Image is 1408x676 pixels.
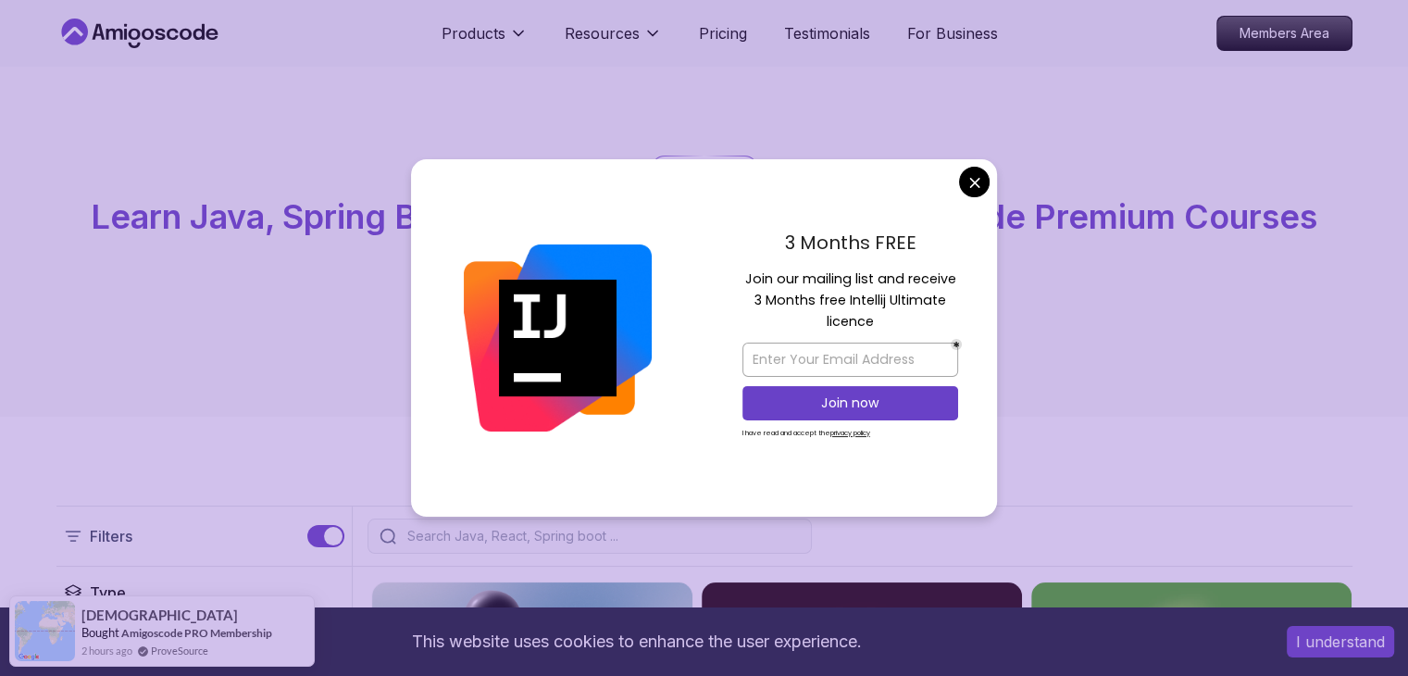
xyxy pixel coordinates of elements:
[81,607,238,623] span: [DEMOGRAPHIC_DATA]
[442,22,505,44] p: Products
[151,643,208,658] a: ProveSource
[90,582,126,604] h2: Type
[565,22,662,59] button: Resources
[784,22,870,44] a: Testimonials
[1287,626,1394,657] button: Accept cookies
[81,625,119,640] span: Bought
[91,196,1317,237] span: Learn Java, Spring Boot, DevOps & More with Amigoscode Premium Courses
[907,22,998,44] a: For Business
[1217,17,1352,50] p: Members Area
[1216,16,1352,51] a: Members Area
[81,643,132,658] span: 2 hours ago
[15,601,75,661] img: provesource social proof notification image
[442,22,528,59] button: Products
[90,525,132,547] p: Filters
[121,626,272,640] a: Amigoscode PRO Membership
[14,621,1259,662] div: This website uses cookies to enhance the user experience.
[565,22,640,44] p: Resources
[404,527,800,545] input: Search Java, React, Spring boot ...
[699,22,747,44] a: Pricing
[393,250,1016,328] p: Master in-demand skills like Java, Spring Boot, DevOps, React, and more through hands-on, expert-...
